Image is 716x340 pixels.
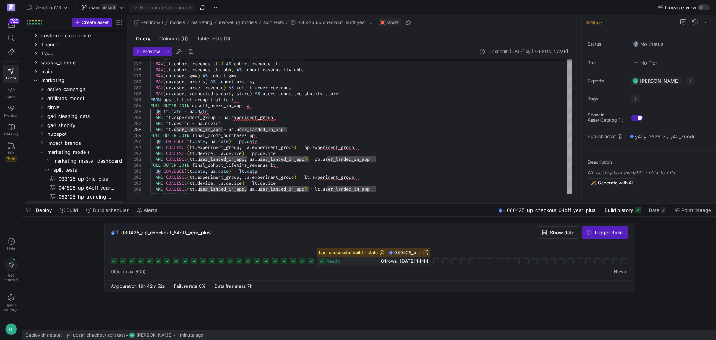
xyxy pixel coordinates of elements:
[133,73,141,79] div: 279
[252,79,255,85] span: ,
[156,91,163,97] span: MAX
[635,134,701,140] span: y42y-362517 / y42_ZendropV3_main / 080425_up_checkout_64off_year_plus
[588,60,625,65] span: Tier
[53,157,123,165] span: marketing_master_dashboard
[6,94,16,99] span: Code
[163,85,166,91] span: (
[3,256,19,285] button: Getstarted
[163,97,229,103] span: upsell_test_group_traffic
[3,121,19,139] a: Catalog
[25,201,124,210] div: Press SPACE to select this row.
[223,150,226,156] span: .
[25,174,124,183] a: 033125_up_3mo_plus​​​​​​​​​​
[47,121,123,130] span: ga4_shopify
[187,150,189,156] span: (
[218,138,229,144] span: date
[25,183,124,192] a: 041525_up_64off_year_oc_test​​​​​​​​​​
[171,109,182,115] span: date
[156,127,163,132] span: AND
[4,303,18,312] span: Space settings
[25,130,124,138] div: Press SPACE to select this row.
[244,103,249,109] span: ua
[56,204,81,216] button: Build
[631,39,665,49] button: No statusNo Status
[289,85,291,91] span: ,
[601,204,644,216] button: Build history
[133,97,141,103] div: 283
[218,115,221,121] span: =
[133,67,141,73] div: 278
[184,109,187,115] span: =
[134,204,161,216] button: Alerts
[168,18,187,27] button: models
[197,36,230,41] span: Table tests
[231,67,234,73] span: )
[195,138,205,144] span: date
[189,109,195,115] span: ua
[163,109,169,115] span: tt
[4,132,18,136] span: Catalog
[255,91,260,97] span: AS
[649,207,659,213] span: Data
[229,127,234,132] span: ua
[3,18,19,31] button: 725
[156,138,161,144] span: ON
[171,61,174,67] span: .
[133,144,141,150] div: 291
[133,132,141,138] div: 289
[5,323,17,335] div: TH
[588,112,617,123] span: Show in Asset Catalog
[59,184,115,192] span: 041525_up_64off_year_oc_test​​​​​​​​​​
[174,79,205,85] span: users_orders
[234,127,236,132] span: .
[197,121,202,127] span: ua
[174,91,249,97] span: users_connected_shopify_store
[640,78,680,84] span: [PERSON_NAME]
[25,103,124,112] div: Press SPACE to select this row.
[156,85,163,91] span: MAX
[133,85,141,91] div: 281
[133,103,141,109] div: 284
[47,103,123,112] span: circle
[93,207,129,213] span: Build scheduler
[156,144,163,150] span: AND
[133,61,141,67] div: 277
[179,103,189,109] span: JOIN
[631,58,659,68] button: No tierNo Tier
[239,138,244,144] span: pp
[59,193,115,201] span: 052125_hp_trending_products​​​​​​​​​​
[223,85,226,91] span: )
[192,103,242,109] span: upsell_users_in_app
[213,150,216,156] span: ,
[3,1,19,14] a: https://storage.googleapis.com/y42-prod-data-exchange/images/qZXOSqkTtPuVcXVzF40oUlM07HVTwZXfPK0U...
[218,79,252,85] span: cohort_orders
[381,258,397,264] span: 61 rows
[101,4,117,10] span: default
[163,91,166,97] span: (
[312,144,354,150] span: experiment_group
[132,18,165,27] button: ZendropV3
[25,192,124,201] a: 052125_hp_trending_products​​​​​​​​​​
[111,283,137,289] span: Avg duration
[174,121,189,127] span: device
[394,250,422,255] span: 080425_up_checkout_64off_year_plus
[163,79,166,85] span: (
[229,138,231,144] span: )
[3,65,19,83] a: Editor
[244,144,249,150] span: ua
[247,138,257,144] span: date
[216,138,218,144] span: .
[80,3,126,12] button: maindefault
[8,150,14,155] span: PRs
[247,150,249,156] span: =
[25,165,124,174] div: Press SPACE to select this row.
[633,60,657,66] span: No Tier
[47,139,123,147] span: impact_brands
[47,85,123,94] span: active_campaign
[47,130,123,138] span: hubspot
[150,103,161,109] span: FULL
[177,333,203,338] span: 1 minute ago
[197,144,239,150] span: experiment_group
[136,36,150,41] span: Query
[205,138,208,144] span: ,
